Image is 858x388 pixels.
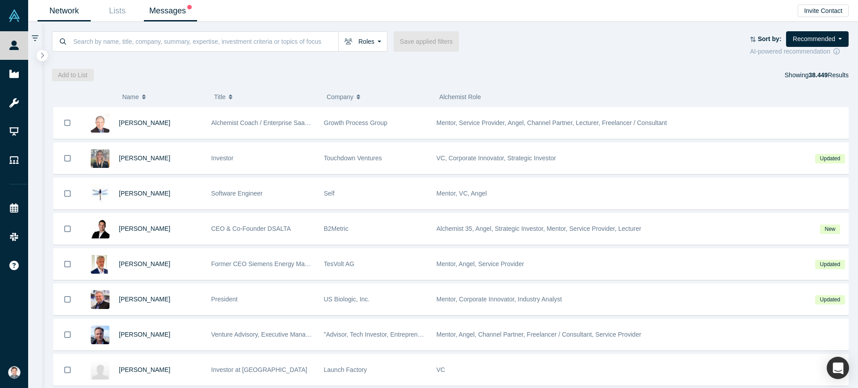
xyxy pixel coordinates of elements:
input: Search by name, title, company, summary, expertise, investment criteria or topics of focus [72,31,338,52]
button: Bookmark [54,107,81,138]
button: Name [122,88,205,106]
div: AI-powered recommendation [750,47,849,56]
span: Updated [815,154,845,163]
span: Investor at [GEOGRAPHIC_DATA] [211,366,307,373]
button: Add to List [52,69,94,81]
a: Messages [144,0,197,21]
button: Bookmark [54,249,81,280]
span: Alchemist 35, Angel, Strategic Investor, Mentor, Service Provider, Lecturer [437,225,641,232]
span: Former CEO Siemens Energy Management Division of SIEMENS AG [211,260,404,267]
img: Chris Przybyszewski's Profile Image [91,290,109,309]
strong: Sort by: [758,35,782,42]
img: Patrick Kerr's Profile Image [91,361,109,380]
span: Launch Factory [324,366,367,373]
span: US Biologic, Inc. [324,296,370,303]
span: Mentor, Service Provider, Angel, Channel Partner, Lecturer, Freelancer / Consultant [437,119,667,126]
button: Bookmark [54,319,81,350]
span: B2Metric [324,225,349,232]
span: VC, Corporate Innovator, Strategic Investor [437,154,556,162]
a: [PERSON_NAME] [119,154,170,162]
a: [PERSON_NAME] [119,225,170,232]
button: Company [327,88,430,106]
span: "Advisor, Tech Investor, Entrepreneur" [324,331,429,338]
span: Growth Process Group [324,119,387,126]
img: Marissa Baker's Profile Image [91,149,109,168]
a: [PERSON_NAME] [119,331,170,338]
img: Andres Valdivieso's Account [8,366,21,379]
button: Bookmark [54,284,81,315]
span: CEO & Co-Founder DSALTA [211,225,291,232]
a: [PERSON_NAME] [119,296,170,303]
span: Alchemist Role [439,93,481,100]
span: Results [808,71,849,79]
button: Invite Contact [798,4,849,17]
button: Title [214,88,317,106]
span: Self [324,190,335,197]
a: Network [38,0,91,21]
span: Updated [815,260,845,269]
button: Save applied filters [394,31,459,52]
span: Software Engineer [211,190,263,197]
span: Venture Advisory, Executive Management, VC [211,331,339,338]
span: Mentor, Angel, Service Provider [437,260,524,267]
strong: 38.449 [808,71,828,79]
img: Ralf Christian's Profile Image [91,255,109,274]
span: Investor [211,154,234,162]
img: Chuck DeVita's Profile Image [91,114,109,133]
span: Company [327,88,353,106]
span: New [820,225,840,234]
img: Thomas Vogel's Profile Image [91,325,109,344]
img: Alan Skelley's Profile Image [91,184,109,203]
button: Roles [338,31,387,52]
a: [PERSON_NAME] [119,119,170,126]
img: Jon Ozdoruk's Profile Image [91,220,109,238]
span: VC [437,366,445,373]
button: Bookmark [54,143,81,174]
span: Mentor, VC, Angel [437,190,487,197]
button: Bookmark [54,178,81,209]
span: Mentor, Angel, Channel Partner, Freelancer / Consultant, Service Provider [437,331,641,338]
button: Bookmark [54,355,81,385]
a: [PERSON_NAME] [119,366,170,373]
span: Alchemist Coach / Enterprise SaaS & Ai Subscription Model Thought Leader [211,119,423,126]
div: Showing [785,69,849,81]
a: [PERSON_NAME] [119,260,170,267]
button: Bookmark [54,213,81,244]
span: Title [214,88,226,106]
a: [PERSON_NAME] [119,190,170,197]
span: Touchdown Ventures [324,154,382,162]
span: Updated [815,295,845,305]
span: TesVolt AG [324,260,354,267]
img: Alchemist Vault Logo [8,9,21,22]
button: Recommended [786,31,849,47]
span: Name [122,88,139,106]
span: President [211,296,238,303]
a: Lists [91,0,144,21]
span: Mentor, Corporate Innovator, Industry Analyst [437,296,562,303]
